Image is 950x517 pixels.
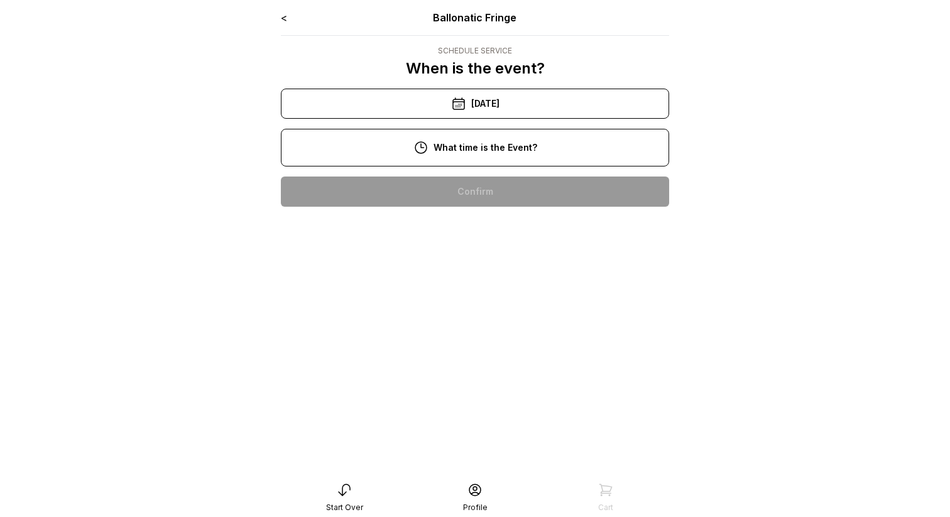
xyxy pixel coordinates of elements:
p: When is the event? [406,58,545,79]
div: Ballonatic Fringe [359,10,592,25]
a: < [281,11,287,24]
div: Profile [463,503,488,513]
div: Cart [598,503,613,513]
div: Schedule Service [406,46,545,56]
div: Start Over [326,503,363,513]
div: [DATE] [281,89,669,119]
